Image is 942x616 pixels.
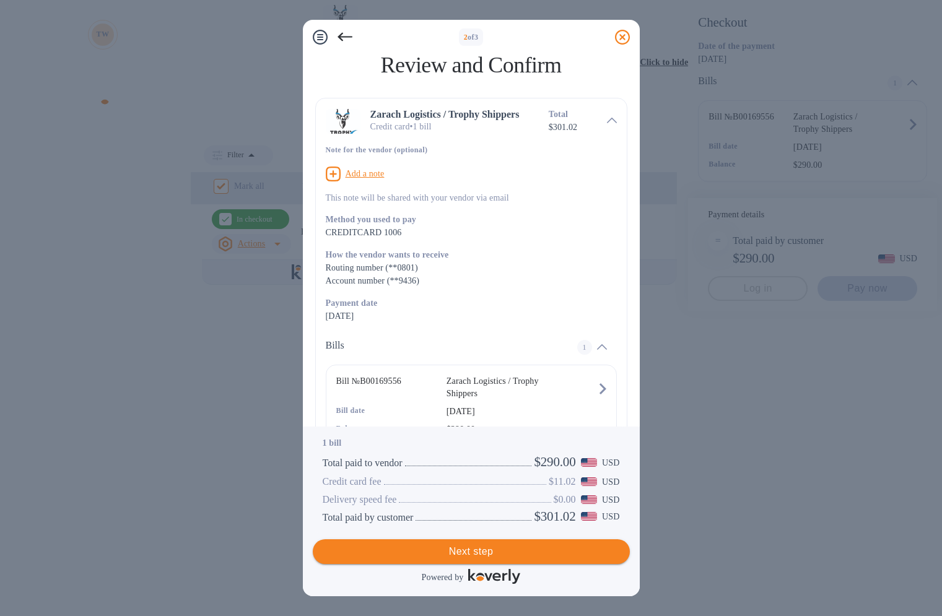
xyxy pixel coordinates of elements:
[313,52,630,78] h1: Review and Confirm
[534,454,575,470] h2: $290.00
[447,423,596,436] p: $290.00
[326,310,607,323] p: [DATE]
[719,398,942,616] iframe: Chat Widget
[581,512,598,521] img: USD
[326,226,607,239] div: CREDITCARD 1006
[323,458,403,469] h3: Total paid to vendor
[326,261,607,274] div: Routing number (**0801)
[326,274,607,287] div: Account number (**9436)
[323,494,397,506] h3: Delivery speed fee
[549,476,575,488] h3: $11.02
[346,169,385,178] u: Add a note
[577,340,592,355] span: 1
[468,569,520,584] img: Logo
[323,544,620,559] span: Next step
[336,375,442,388] p: Bill № B00169556
[602,493,619,506] p: USD
[554,494,576,506] h3: $0.00
[534,509,575,524] h2: $301.02
[323,512,414,524] h3: Total paid by customer
[602,456,619,469] p: USD
[447,375,552,400] p: Zarach Logistics / Trophy Shippers
[602,510,619,523] p: USD
[602,475,619,488] p: USD
[326,215,416,224] b: Method you used to pay
[447,405,596,418] p: [DATE]
[323,476,382,488] h3: Credit card fee
[370,120,539,133] p: Credit card • 1 bill
[464,33,468,41] span: 2
[581,495,598,504] img: USD
[326,191,617,204] p: This note will be shared with your vendor via email
[336,424,363,433] b: Balance
[323,438,342,448] b: 1 bill
[313,539,630,564] button: Next step
[581,477,598,486] img: USD
[326,365,617,446] button: Bill №B00169556Zarach Logistics / Trophy ShippersBill date[DATE]Balance$290.00
[336,406,365,415] b: Bill date
[464,33,479,41] b: of 3
[326,298,378,308] b: Payment date
[326,108,617,204] div: Zarach Logistics / Trophy ShippersCredit card•1 billTotal$301.02Note for the vendor (optional)Add...
[549,121,597,134] p: $301.02
[422,571,464,584] p: Powered by
[326,250,449,259] b: How the vendor wants to receive
[326,340,562,352] h3: Bills
[370,109,520,119] b: Zarach Logistics / Trophy Shippers
[549,110,568,119] b: Total
[581,458,598,467] img: USD
[326,145,428,154] b: Note for the vendor (optional)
